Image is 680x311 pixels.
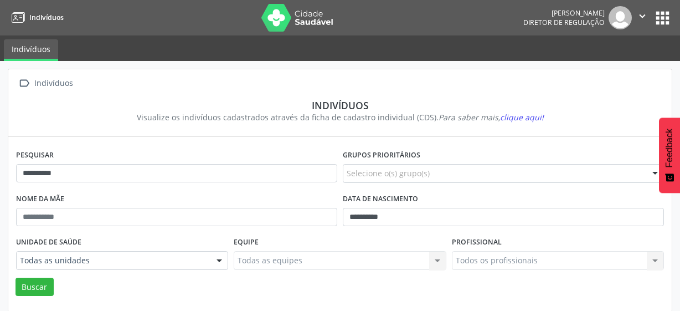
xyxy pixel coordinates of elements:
[24,99,656,111] div: Indivíduos
[16,191,64,208] label: Nome da mãe
[632,6,653,29] button: 
[24,111,656,123] div: Visualize os indivíduos cadastrados através da ficha de cadastro individual (CDS).
[609,6,632,29] img: img
[234,234,259,251] label: Equipe
[636,10,648,22] i: 
[523,8,605,18] div: [PERSON_NAME]
[439,112,544,123] i: Para saber mais,
[16,75,75,91] a:  Indivíduos
[20,255,205,266] span: Todas as unidades
[523,18,605,27] span: Diretor de regulação
[16,234,81,251] label: Unidade de saúde
[343,191,418,208] label: Data de nascimento
[29,13,64,22] span: Indivíduos
[452,234,502,251] label: Profissional
[16,75,32,91] i: 
[500,112,544,123] span: clique aqui!
[664,129,674,167] span: Feedback
[4,39,58,61] a: Indivíduos
[343,147,420,164] label: Grupos prioritários
[8,8,64,27] a: Indivíduos
[653,8,672,28] button: apps
[16,147,54,164] label: Pesquisar
[32,75,75,91] div: Indivíduos
[659,118,680,193] button: Feedback - Mostrar pesquisa
[347,167,430,179] span: Selecione o(s) grupo(s)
